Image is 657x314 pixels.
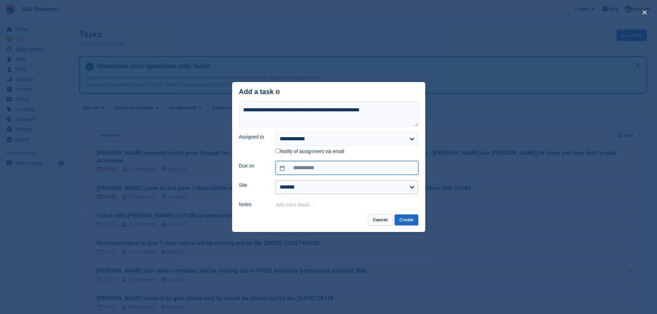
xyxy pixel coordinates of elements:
label: Notify of assignment via email [276,149,344,155]
button: Create [395,214,418,226]
img: icon-info-grey-7440780725fd019a000dd9b08b2336e03edf1995a4989e88bcd33f0948082b44.svg [276,90,280,94]
div: Add a task [239,88,280,96]
button: Add extra detail… [276,202,314,207]
button: Cancel [368,214,392,226]
label: Site [239,182,268,189]
button: close [639,7,650,18]
label: Notes [239,201,268,208]
label: Due on [239,162,268,170]
label: Assigned to [239,133,268,141]
input: Notify of assignment via email [276,149,280,153]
